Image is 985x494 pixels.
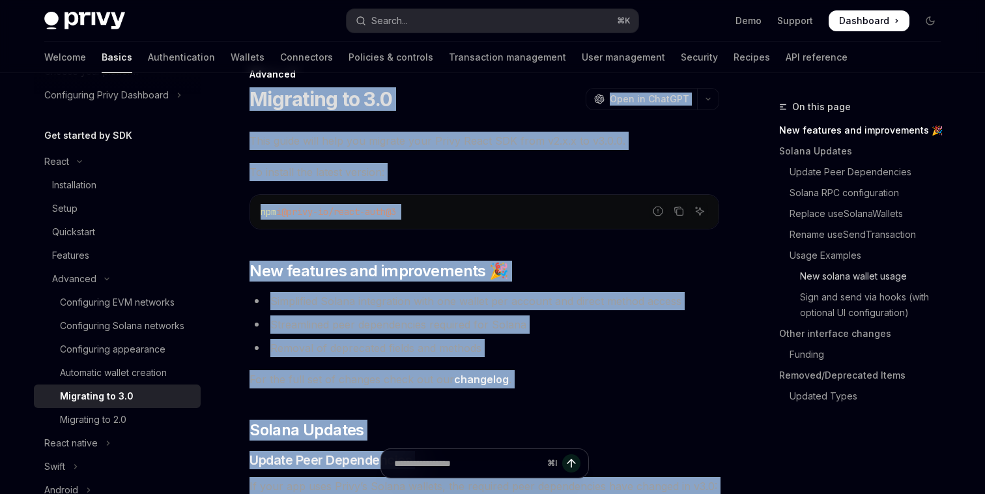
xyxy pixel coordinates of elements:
button: Toggle Advanced section [34,267,201,291]
li: Simplified Solana integration with one wallet per account and direct method access [250,292,719,310]
li: Streamlined peer dependencies required for Solana [250,315,719,334]
a: Updated Types [779,386,951,407]
div: Search... [371,13,408,29]
a: Security [681,42,718,73]
button: Toggle React native section [34,431,201,455]
div: Configuring EVM networks [60,295,175,310]
a: Quickstart [34,220,201,244]
a: Welcome [44,42,86,73]
a: Configuring Solana networks [34,314,201,338]
a: Solana RPC configuration [779,182,951,203]
div: Installation [52,177,96,193]
div: React native [44,435,98,451]
h1: Migrating to 3.0 [250,87,392,111]
span: npm [261,206,276,218]
span: Dashboard [839,14,889,27]
a: Replace useSolanaWallets [779,203,951,224]
button: Toggle React section [34,150,201,173]
div: Configuring Privy Dashboard [44,87,169,103]
a: Features [34,244,201,267]
a: API reference [786,42,848,73]
div: Configuring appearance [60,341,165,357]
a: Other interface changes [779,323,951,344]
button: Toggle Configuring Privy Dashboard section [34,83,201,107]
a: Wallets [231,42,264,73]
div: React [44,154,69,169]
a: Migrating to 3.0 [34,385,201,408]
span: ⌘ K [617,16,631,26]
a: Rename useSendTransaction [779,224,951,245]
a: Policies & controls [349,42,433,73]
a: Funding [779,344,951,365]
h5: Get started by SDK [44,128,132,143]
a: Support [777,14,813,27]
a: Demo [735,14,762,27]
a: Installation [34,173,201,197]
div: Swift [44,459,65,474]
a: Sign and send via hooks (with optional UI configuration) [779,287,951,323]
div: Migrating to 2.0 [60,412,126,428]
button: Report incorrect code [650,203,666,220]
div: Migrating to 3.0 [60,388,134,404]
span: @privy-io/react-auth@3 [281,206,396,218]
div: Setup [52,201,78,216]
button: Toggle dark mode [920,10,941,31]
div: Advanced [250,68,719,81]
a: Update Peer Dependencies [779,162,951,182]
span: To install the latest version: [250,163,719,181]
span: Open in ChatGPT [610,93,689,106]
li: Removal of deprecated fields and methods [250,339,719,357]
span: This guide will help you migrate your Privy React SDK from v2.x.x to v3.0.0. [250,132,719,150]
div: Features [52,248,89,263]
button: Open search [347,9,638,33]
a: New solana wallet usage [779,266,951,287]
span: For the full set of changes check out our . [250,370,719,388]
button: Open in ChatGPT [586,88,697,110]
a: Dashboard [829,10,909,31]
a: Authentication [148,42,215,73]
a: Connectors [280,42,333,73]
div: Quickstart [52,224,95,240]
span: Solana Updates [250,420,364,441]
button: Copy the contents from the code block [670,203,687,220]
span: i [276,206,281,218]
a: Automatic wallet creation [34,361,201,385]
a: Recipes [734,42,770,73]
a: Transaction management [449,42,566,73]
a: Migrating to 2.0 [34,408,201,431]
a: Configuring EVM networks [34,291,201,314]
button: Send message [562,454,580,472]
div: Automatic wallet creation [60,365,167,381]
a: Configuring appearance [34,338,201,361]
button: Toggle Swift section [34,455,201,478]
div: Configuring Solana networks [60,318,184,334]
a: Solana Updates [779,141,951,162]
a: Setup [34,197,201,220]
a: New features and improvements 🎉 [779,120,951,141]
a: Usage Examples [779,245,951,266]
input: Ask a question... [394,449,542,478]
img: dark logo [44,12,125,30]
a: Basics [102,42,132,73]
a: Removed/Deprecated Items [779,365,951,386]
div: Advanced [52,271,96,287]
a: User management [582,42,665,73]
button: Ask AI [691,203,708,220]
a: changelog [454,373,509,386]
span: New features and improvements 🎉 [250,261,508,282]
span: On this page [792,99,851,115]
